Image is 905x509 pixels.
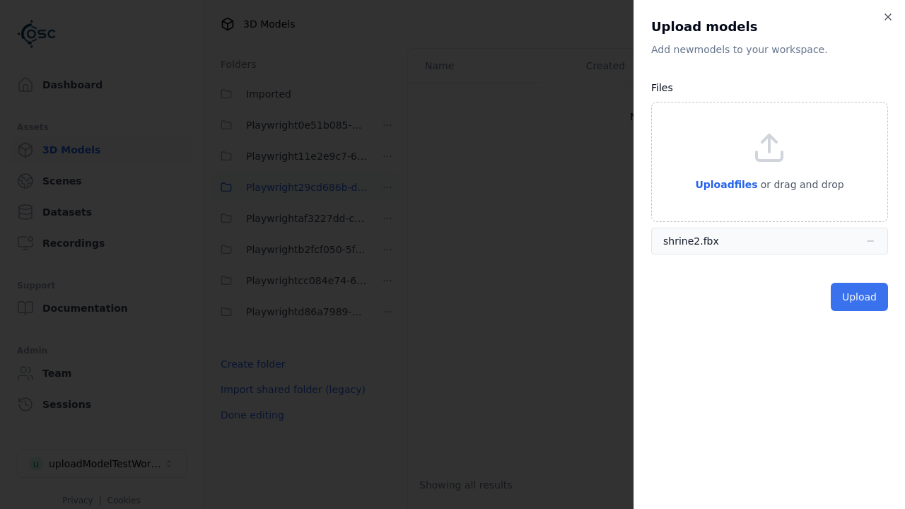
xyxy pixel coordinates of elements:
[651,42,888,57] p: Add new model s to your workspace.
[695,179,757,190] span: Upload files
[663,234,719,248] div: shrine2.fbx
[651,82,673,93] label: Files
[758,176,844,193] p: or drag and drop
[651,17,888,37] h2: Upload models
[831,283,888,311] button: Upload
